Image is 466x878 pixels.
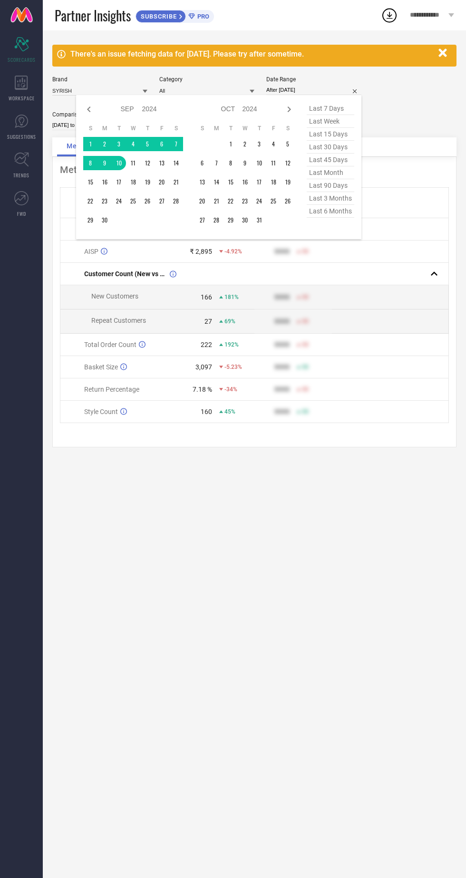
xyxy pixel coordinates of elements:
[83,175,97,189] td: Sun Sep 15 2024
[84,248,98,255] span: AISP
[83,213,97,227] td: Sun Sep 29 2024
[7,133,36,140] span: SUGGESTIONS
[266,85,361,95] input: Select date range
[223,137,238,151] td: Tue Oct 01 2024
[17,210,26,217] span: FWD
[70,49,434,58] div: There's an issue fetching data for [DATE]. Please try after sometime.
[238,194,252,208] td: Wed Oct 23 2024
[112,175,126,189] td: Tue Sep 17 2024
[302,364,309,370] span: 50
[381,7,398,24] div: Open download list
[252,175,266,189] td: Thu Oct 17 2024
[223,156,238,170] td: Tue Oct 08 2024
[195,13,209,20] span: PRO
[84,363,118,371] span: Basket Size
[252,125,266,132] th: Thursday
[136,8,214,23] a: SUBSCRIBEPRO
[155,194,169,208] td: Fri Sep 27 2024
[140,156,155,170] td: Thu Sep 12 2024
[97,156,112,170] td: Mon Sep 09 2024
[238,137,252,151] td: Wed Oct 02 2024
[224,386,237,393] span: -34%
[195,363,212,371] div: 3,097
[83,104,95,115] div: Previous month
[209,175,223,189] td: Mon Oct 14 2024
[201,293,212,301] div: 166
[67,142,93,150] span: Metrics
[97,213,112,227] td: Mon Sep 30 2024
[224,341,239,348] span: 192%
[126,156,140,170] td: Wed Sep 11 2024
[223,125,238,132] th: Tuesday
[224,294,239,300] span: 181%
[302,386,309,393] span: 50
[281,125,295,132] th: Saturday
[13,172,29,179] span: TRENDS
[302,318,309,325] span: 50
[140,137,155,151] td: Thu Sep 05 2024
[274,363,290,371] div: 9999
[281,156,295,170] td: Sat Oct 12 2024
[266,76,361,83] div: Date Range
[140,125,155,132] th: Thursday
[97,137,112,151] td: Mon Sep 02 2024
[224,364,242,370] span: -5.23%
[169,137,183,151] td: Sat Sep 07 2024
[97,194,112,208] td: Mon Sep 23 2024
[223,213,238,227] td: Tue Oct 29 2024
[307,102,354,115] span: last 7 days
[274,341,290,348] div: 9999
[223,175,238,189] td: Tue Oct 15 2024
[274,248,290,255] div: 9999
[307,115,354,128] span: last week
[266,175,281,189] td: Fri Oct 18 2024
[126,194,140,208] td: Wed Sep 25 2024
[252,194,266,208] td: Thu Oct 24 2024
[252,156,266,170] td: Thu Oct 10 2024
[97,175,112,189] td: Mon Sep 16 2024
[112,125,126,132] th: Tuesday
[281,137,295,151] td: Sat Oct 05 2024
[52,120,147,130] input: Select comparison period
[302,294,309,300] span: 50
[307,205,354,218] span: last 6 months
[302,341,309,348] span: 50
[307,128,354,141] span: last 15 days
[274,386,290,393] div: 9999
[201,341,212,348] div: 222
[169,156,183,170] td: Sat Sep 14 2024
[83,194,97,208] td: Sun Sep 22 2024
[155,137,169,151] td: Fri Sep 06 2024
[204,318,212,325] div: 27
[126,125,140,132] th: Wednesday
[169,194,183,208] td: Sat Sep 28 2024
[112,137,126,151] td: Tue Sep 03 2024
[238,175,252,189] td: Wed Oct 16 2024
[307,179,354,192] span: last 90 days
[307,192,354,205] span: last 3 months
[169,125,183,132] th: Saturday
[169,175,183,189] td: Sat Sep 21 2024
[266,125,281,132] th: Friday
[52,111,147,118] div: Comparison Period
[224,408,235,415] span: 45%
[91,292,138,300] span: New Customers
[281,175,295,189] td: Sat Oct 19 2024
[155,125,169,132] th: Friday
[9,95,35,102] span: WORKSPACE
[307,154,354,166] span: last 45 days
[91,317,146,324] span: Repeat Customers
[302,248,309,255] span: 50
[209,194,223,208] td: Mon Oct 21 2024
[307,141,354,154] span: last 30 days
[112,156,126,170] td: Tue Sep 10 2024
[201,408,212,415] div: 160
[159,76,254,83] div: Category
[224,248,242,255] span: -4.92%
[252,213,266,227] td: Thu Oct 31 2024
[195,175,209,189] td: Sun Oct 13 2024
[307,166,354,179] span: last month
[266,156,281,170] td: Fri Oct 11 2024
[84,386,139,393] span: Return Percentage
[84,341,136,348] span: Total Order Count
